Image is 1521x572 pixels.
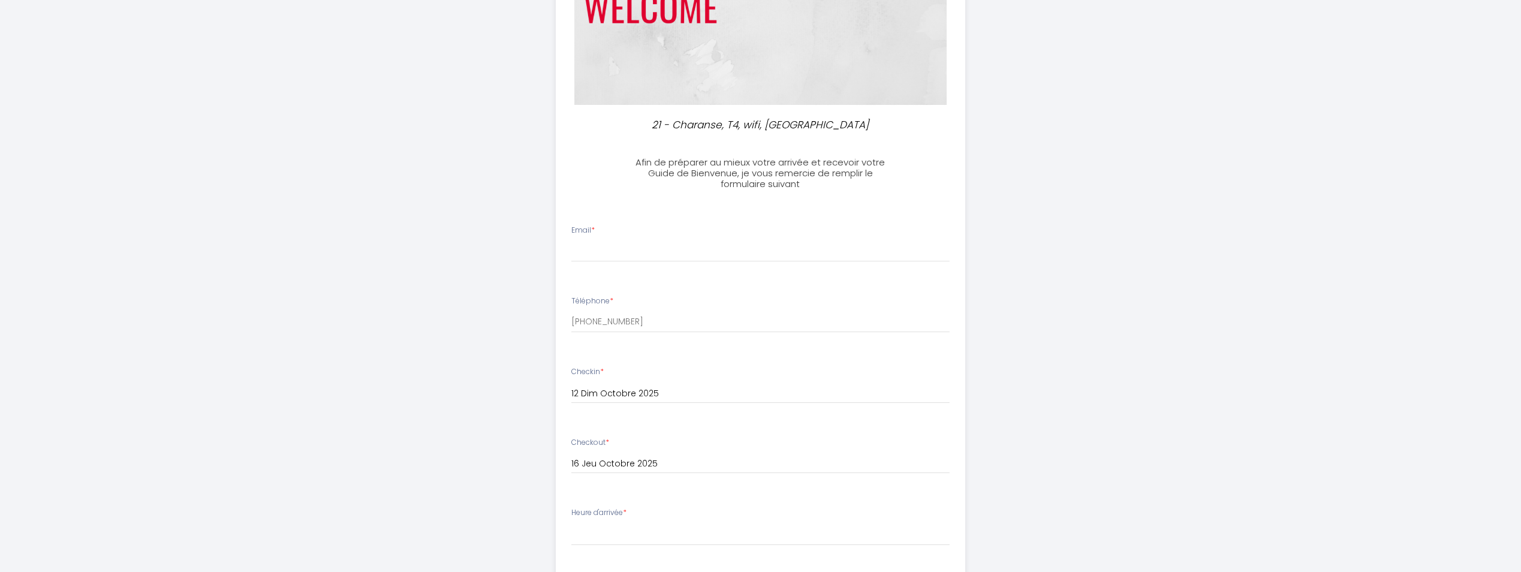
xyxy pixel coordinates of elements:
label: Heure d'arrivée [571,507,627,519]
p: 21 - Charanse, T4, wifi, [GEOGRAPHIC_DATA] [633,117,889,133]
label: Checkout [571,437,609,448]
label: Email [571,225,595,236]
h3: Afin de préparer au mieux votre arrivée et recevoir votre Guide de Bienvenue, je vous remercie de... [627,157,894,189]
label: Téléphone [571,296,613,307]
label: Checkin [571,366,604,378]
